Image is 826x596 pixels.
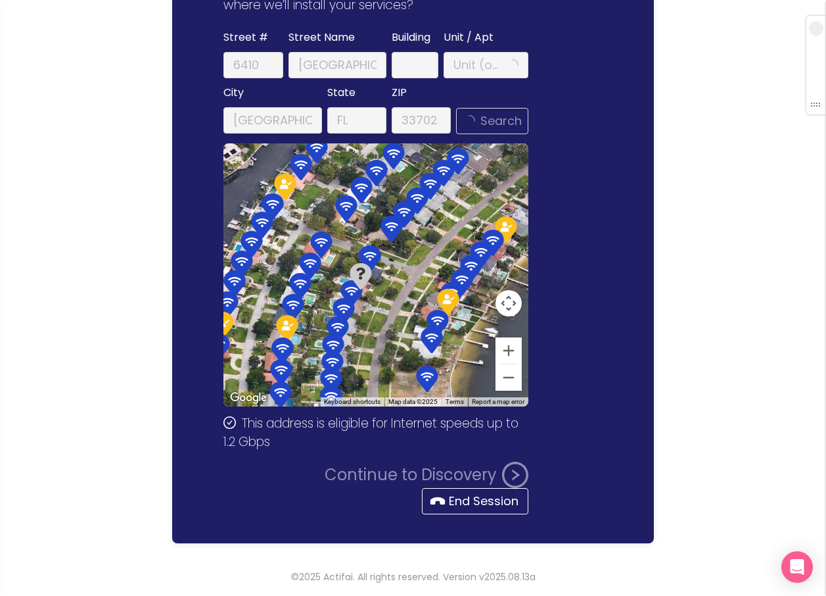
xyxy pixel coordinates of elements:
[495,364,522,391] button: Zoom out
[227,389,270,407] a: Open this area in Google Maps (opens a new window)
[444,28,493,47] span: Unit / Apt
[446,398,464,405] a: Terms (opens in new tab)
[288,52,386,78] input: Bayou Grande Blvd NE
[781,551,813,583] div: Open Intercom Messenger
[324,397,380,407] button: Keyboard shortcuts
[327,107,386,134] input: FL
[223,414,518,451] span: This address is eligible for Internet speeds up to 1.2 Gbps
[288,28,355,47] span: Street Name
[223,416,236,429] span: check-circle
[223,52,283,78] input: 6410
[388,398,438,405] span: Map data ©2025
[223,28,268,47] span: Street #
[392,84,407,102] span: ZIP
[327,84,356,102] span: State
[495,290,522,316] button: Map camera controls
[227,389,270,407] img: Google
[223,107,321,134] input: Saint Petersburg
[392,107,451,134] input: 33702
[392,28,430,47] span: Building
[507,59,518,71] span: loading
[495,337,522,364] button: Zoom in
[422,488,528,514] button: End Session
[453,56,505,74] input: Unit (optional)
[472,398,524,405] a: Report a map error
[223,84,244,102] span: City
